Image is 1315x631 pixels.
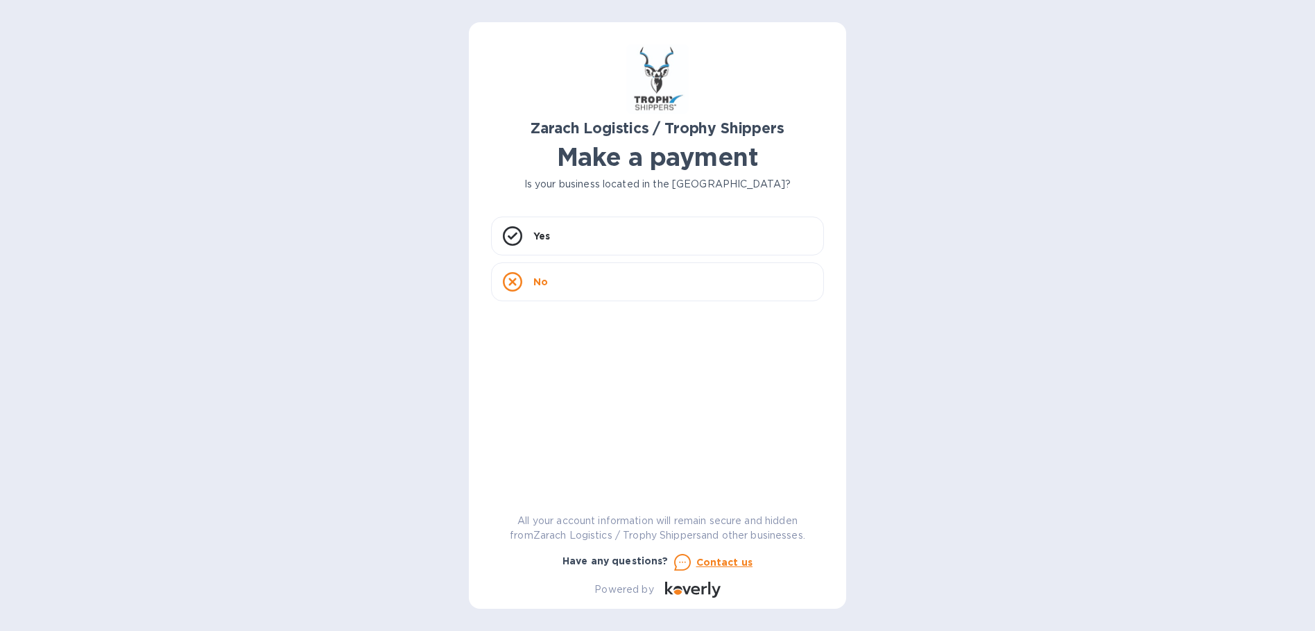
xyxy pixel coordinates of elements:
[491,514,824,543] p: All your account information will remain secure and hidden from Zarach Logistics / Trophy Shipper...
[533,229,550,243] p: Yes
[562,555,669,566] b: Have any questions?
[594,582,653,597] p: Powered by
[533,275,548,289] p: No
[696,557,753,568] u: Contact us
[491,177,824,192] p: Is your business located in the [GEOGRAPHIC_DATA]?
[491,142,824,171] h1: Make a payment
[531,119,784,137] b: Zarach Logistics / Trophy Shippers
